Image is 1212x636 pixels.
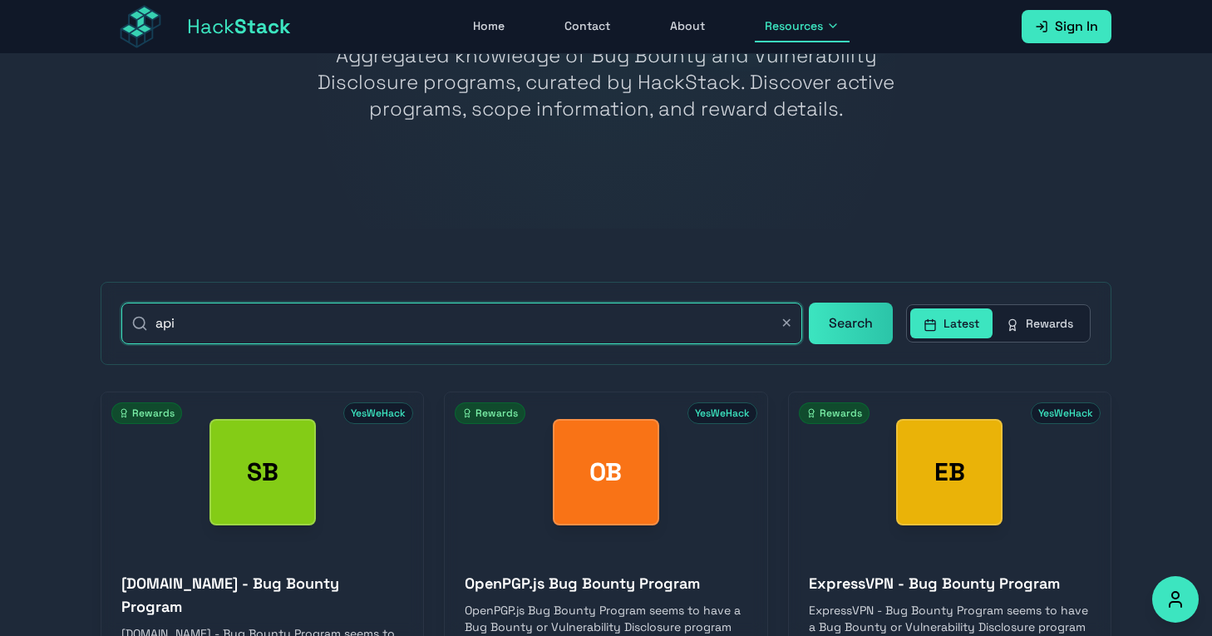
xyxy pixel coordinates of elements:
button: Latest [910,308,993,338]
div: ExpressVPN - Bug Bounty Program [896,419,1003,525]
span: Hack [187,13,291,40]
input: Search programs by name, platform, or description... [121,303,802,344]
span: Stack [234,13,291,39]
button: Resources [755,11,850,42]
span: Resources [765,17,823,34]
span: Rewards [111,402,182,424]
h3: OpenPGP.js Bug Bounty Program [465,572,746,595]
button: Search [809,303,893,344]
button: ✕ [781,313,792,333]
span: Rewards [799,402,870,424]
div: OpenPGP.js Bug Bounty Program [553,419,659,525]
a: Sign In [1022,10,1111,43]
p: Aggregated knowledge of Bug Bounty and Vulnerability Disclosure programs, curated by HackStack. D... [287,42,925,122]
span: Sign In [1055,17,1098,37]
a: About [660,11,715,42]
a: Contact [554,11,620,42]
span: YesWeHack [1031,402,1101,424]
div: Spacelift.io - Bug Bounty Program [209,419,316,525]
button: Rewards [993,308,1086,338]
a: Home [463,11,515,42]
span: YesWeHack [687,402,757,424]
span: Rewards [455,402,525,424]
button: Accessibility Options [1152,576,1199,623]
h3: [DOMAIN_NAME] - Bug Bounty Program [121,572,403,619]
h3: ExpressVPN - Bug Bounty Program [809,572,1091,595]
span: YesWeHack [343,402,413,424]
